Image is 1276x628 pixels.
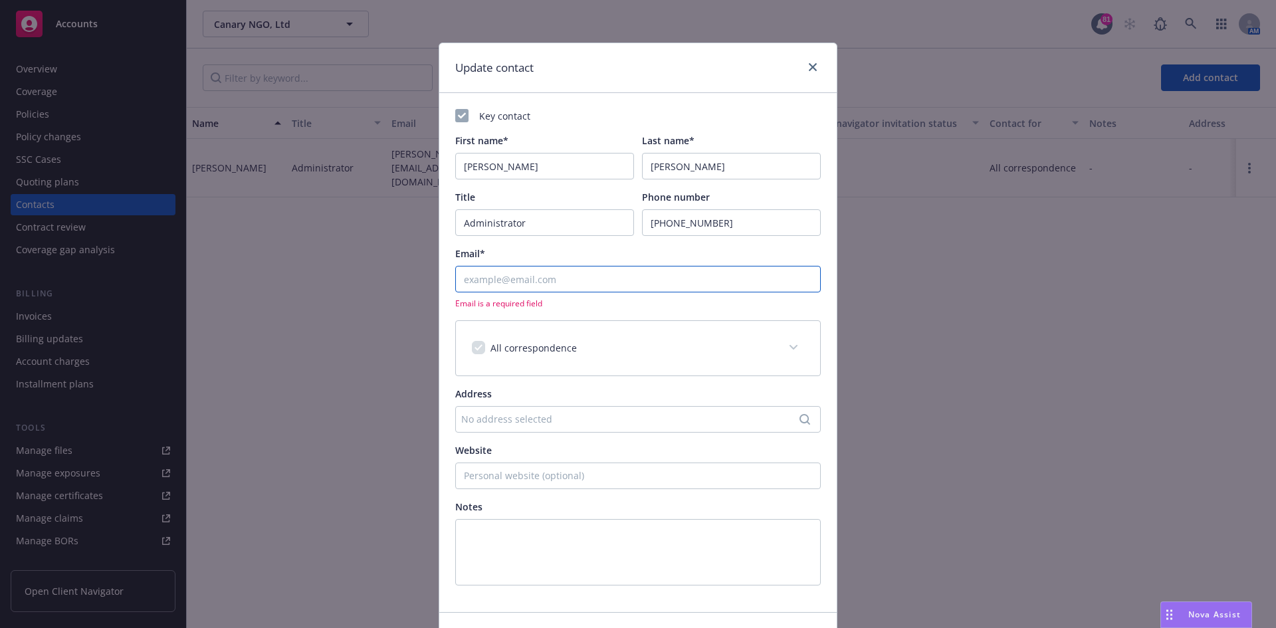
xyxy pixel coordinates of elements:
span: Address [455,387,492,400]
div: All correspondence [456,321,820,375]
span: Website [455,444,492,457]
span: Nova Assist [1188,609,1241,620]
svg: Search [799,414,810,425]
input: Personal website (optional) [455,463,821,489]
span: Email is a required field [455,298,821,309]
span: Last name* [642,134,694,147]
span: Notes [455,500,482,513]
button: No address selected [455,406,821,433]
input: (xxx) xxx-xxx [642,209,821,236]
input: Last Name [642,153,821,179]
input: First Name [455,153,634,179]
span: Title [455,191,475,203]
span: Email* [455,247,485,260]
div: Key contact [455,109,821,123]
input: e.g. CFO [455,209,634,236]
h1: Update contact [455,59,534,76]
input: example@email.com [455,266,821,292]
button: Nova Assist [1160,601,1252,628]
div: No address selected [461,412,801,426]
span: First name* [455,134,508,147]
div: Drag to move [1161,602,1178,627]
a: close [805,59,821,75]
span: All correspondence [490,342,577,354]
span: Phone number [642,191,710,203]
